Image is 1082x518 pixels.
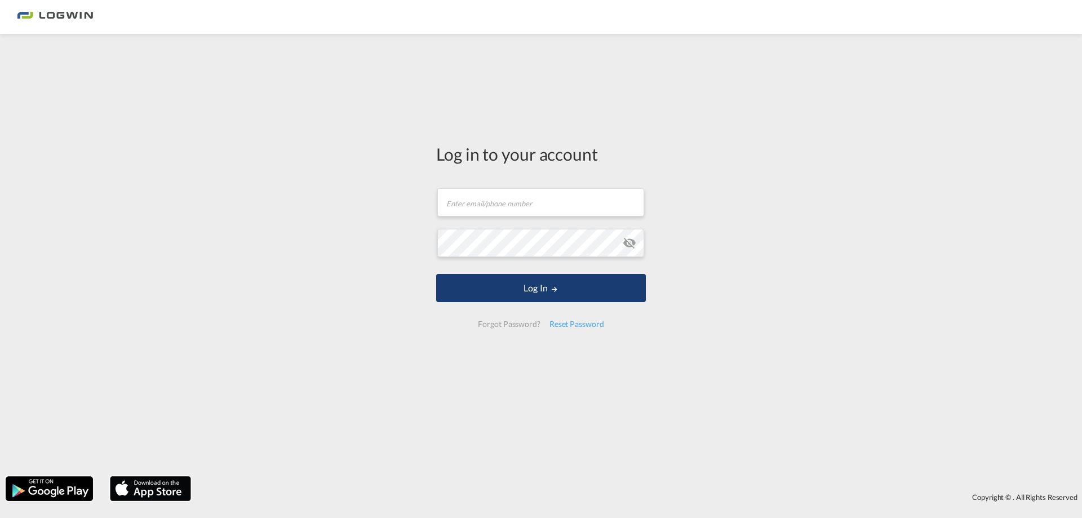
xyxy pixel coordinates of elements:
img: 2761ae10d95411efa20a1f5e0282d2d7.png [17,5,93,30]
div: Reset Password [545,314,609,334]
img: apple.png [109,475,192,502]
img: google.png [5,475,94,502]
md-icon: icon-eye-off [623,236,636,250]
input: Enter email/phone number [437,188,644,216]
div: Copyright © . All Rights Reserved [197,488,1082,507]
div: Forgot Password? [473,314,544,334]
button: LOGIN [436,274,646,302]
div: Log in to your account [436,142,646,166]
